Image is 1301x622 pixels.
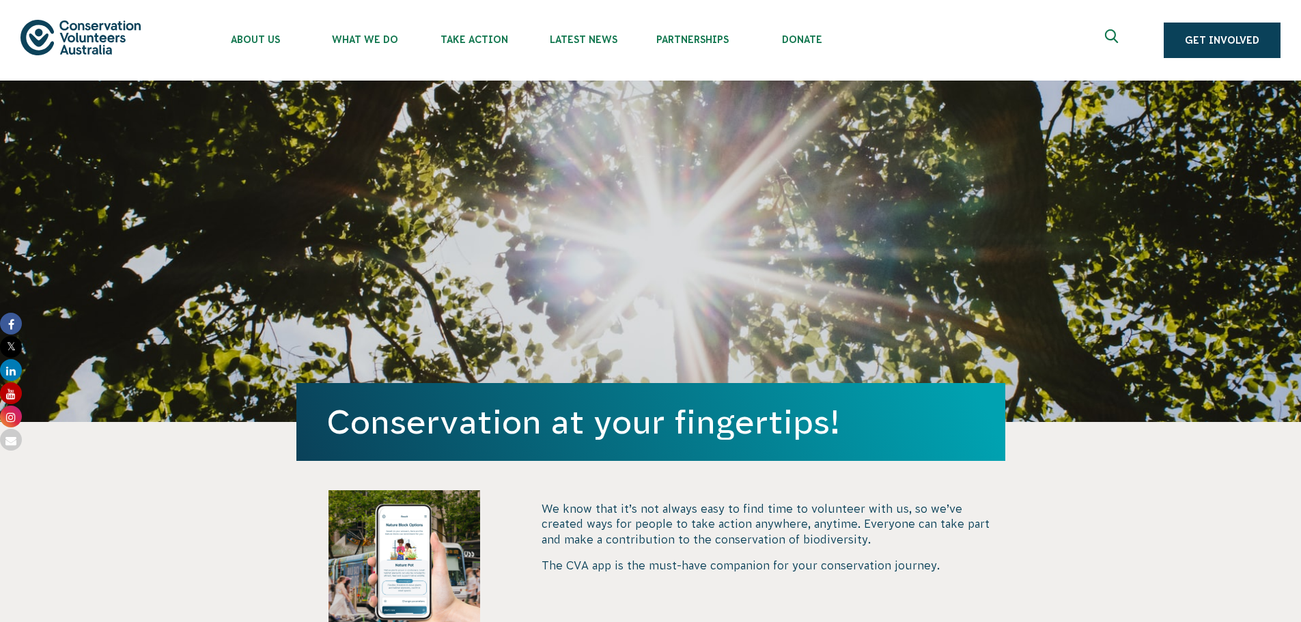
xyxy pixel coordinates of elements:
span: About Us [201,34,310,45]
span: Take Action [419,34,529,45]
a: Get Involved [1164,23,1281,58]
button: Expand search box Close search box [1097,24,1130,57]
span: Partnerships [638,34,747,45]
span: Latest News [529,34,638,45]
span: Donate [747,34,856,45]
img: logo.svg [20,20,141,55]
span: What We Do [310,34,419,45]
span: Expand search box [1105,29,1122,51]
p: The CVA app is the must-have companion for your conservation journey. [542,558,1005,573]
h1: Conservation at your fingertips! [326,404,975,440]
p: We know that it’s not always easy to find time to volunteer with us, so we’ve created ways for pe... [542,501,1005,547]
